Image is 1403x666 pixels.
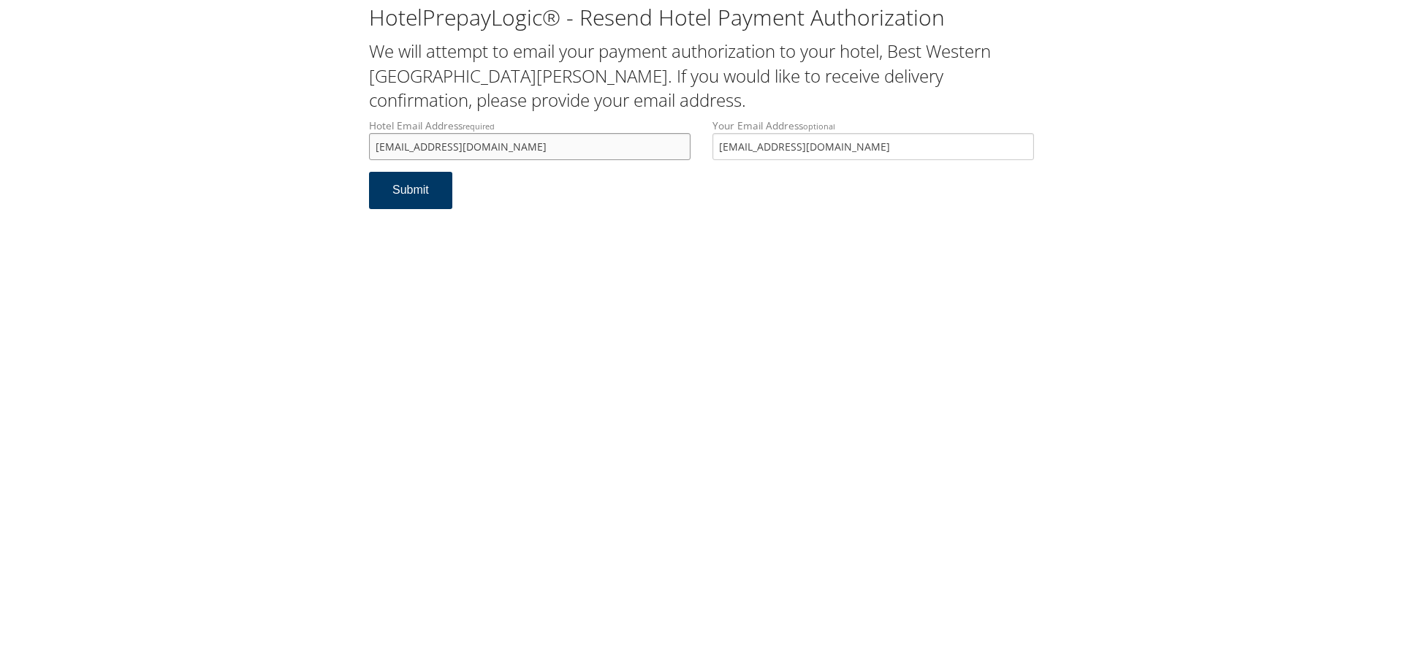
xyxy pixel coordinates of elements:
[369,2,1034,33] h1: HotelPrepayLogic® - Resend Hotel Payment Authorization
[369,133,691,160] input: Hotel Email Addressrequired
[712,133,1034,160] input: Your Email Addressoptional
[369,172,452,209] button: Submit
[712,118,1034,160] label: Your Email Address
[369,118,691,160] label: Hotel Email Address
[463,121,495,132] small: required
[803,121,835,132] small: optional
[369,39,1034,113] h2: We will attempt to email your payment authorization to your hotel, Best Western [GEOGRAPHIC_DATA]...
